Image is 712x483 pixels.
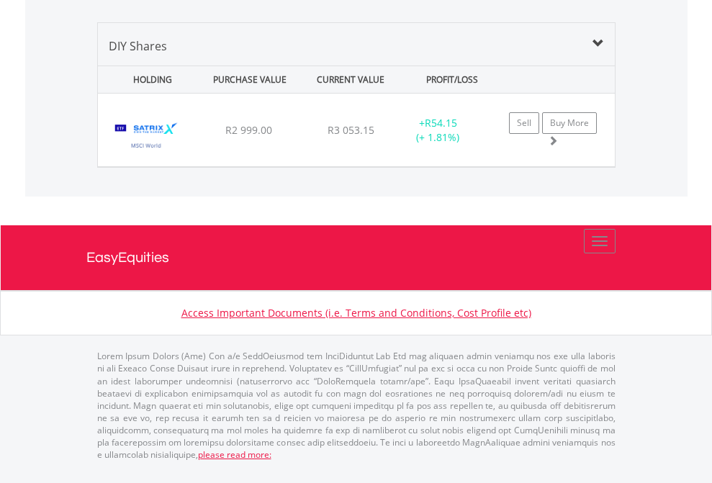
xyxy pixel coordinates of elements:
[181,306,531,320] a: Access Important Documents (i.e. Terms and Conditions, Cost Profile etc)
[403,66,501,93] div: PROFIT/LOSS
[393,116,483,145] div: + (+ 1.81%)
[328,123,374,137] span: R3 053.15
[542,112,597,134] a: Buy More
[201,66,299,93] div: PURCHASE VALUE
[425,116,457,130] span: R54.15
[509,112,539,134] a: Sell
[105,112,188,163] img: EQU.ZA.STXWDM.png
[99,66,197,93] div: HOLDING
[109,38,167,54] span: DIY Shares
[86,225,626,290] a: EasyEquities
[225,123,272,137] span: R2 999.00
[198,448,271,461] a: please read more:
[97,350,616,461] p: Lorem Ipsum Dolors (Ame) Con a/e SeddOeiusmod tem InciDiduntut Lab Etd mag aliquaen admin veniamq...
[302,66,400,93] div: CURRENT VALUE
